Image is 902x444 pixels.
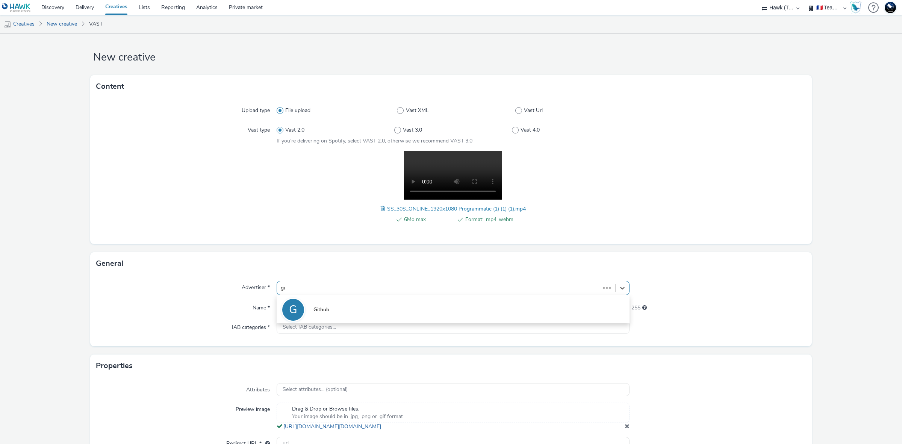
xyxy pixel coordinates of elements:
[285,126,304,134] span: Vast 2.0
[885,2,896,13] img: Support Hawk
[292,413,403,420] span: Your image should be in .jpg, .png or .gif format
[90,50,812,65] h1: New creative
[85,15,106,33] a: VAST
[245,123,273,134] label: Vast type
[642,304,647,312] div: Maximum 255 characters
[229,321,273,331] label: IAB categories *
[285,107,310,114] span: File upload
[292,405,403,413] span: Drag & Drop or Browse files.
[2,3,31,12] img: undefined Logo
[850,2,864,14] a: Hawk Academy
[406,107,429,114] span: Vast XML
[277,137,472,144] span: If you’re delivering on Spotify, select VAST 2.0, otherwise we recommend VAST 3.0
[283,324,336,330] span: Select IAB categories...
[283,386,348,393] span: Select attributes... (optional)
[524,107,543,114] span: Vast Url
[96,360,133,371] h3: Properties
[521,126,540,134] span: Vast 4.0
[313,306,329,314] span: Github
[243,383,273,394] label: Attributes
[4,21,11,28] img: mobile
[233,403,273,413] label: Preview image
[239,281,273,291] label: Advertiser *
[403,126,422,134] span: Vast 3.0
[239,104,273,114] label: Upload type
[250,301,273,312] label: Name *
[289,299,297,320] div: G
[631,304,640,312] span: 255
[465,215,513,224] span: Format: .mp4 .webm
[387,205,526,212] span: SS_30S_ONLINE_1920x1080 Programmatic (1) (1) (1).mp4
[404,215,452,224] span: 6Mo max
[850,2,861,14] img: Hawk Academy
[283,423,384,430] a: [URL][DOMAIN_NAME][DOMAIN_NAME]
[43,15,81,33] a: New creative
[96,258,123,269] h3: General
[96,81,124,92] h3: Content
